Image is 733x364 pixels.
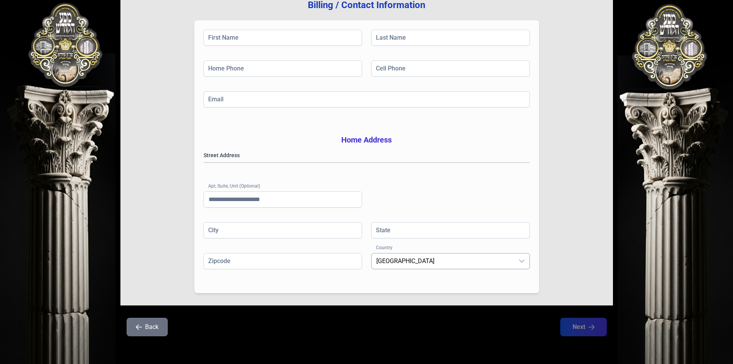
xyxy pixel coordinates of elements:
[204,151,530,159] label: Street Address
[127,318,168,336] button: Back
[372,253,514,269] span: United States
[204,134,530,145] h3: Home Address
[560,318,607,336] button: Next
[514,253,529,269] div: dropdown trigger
